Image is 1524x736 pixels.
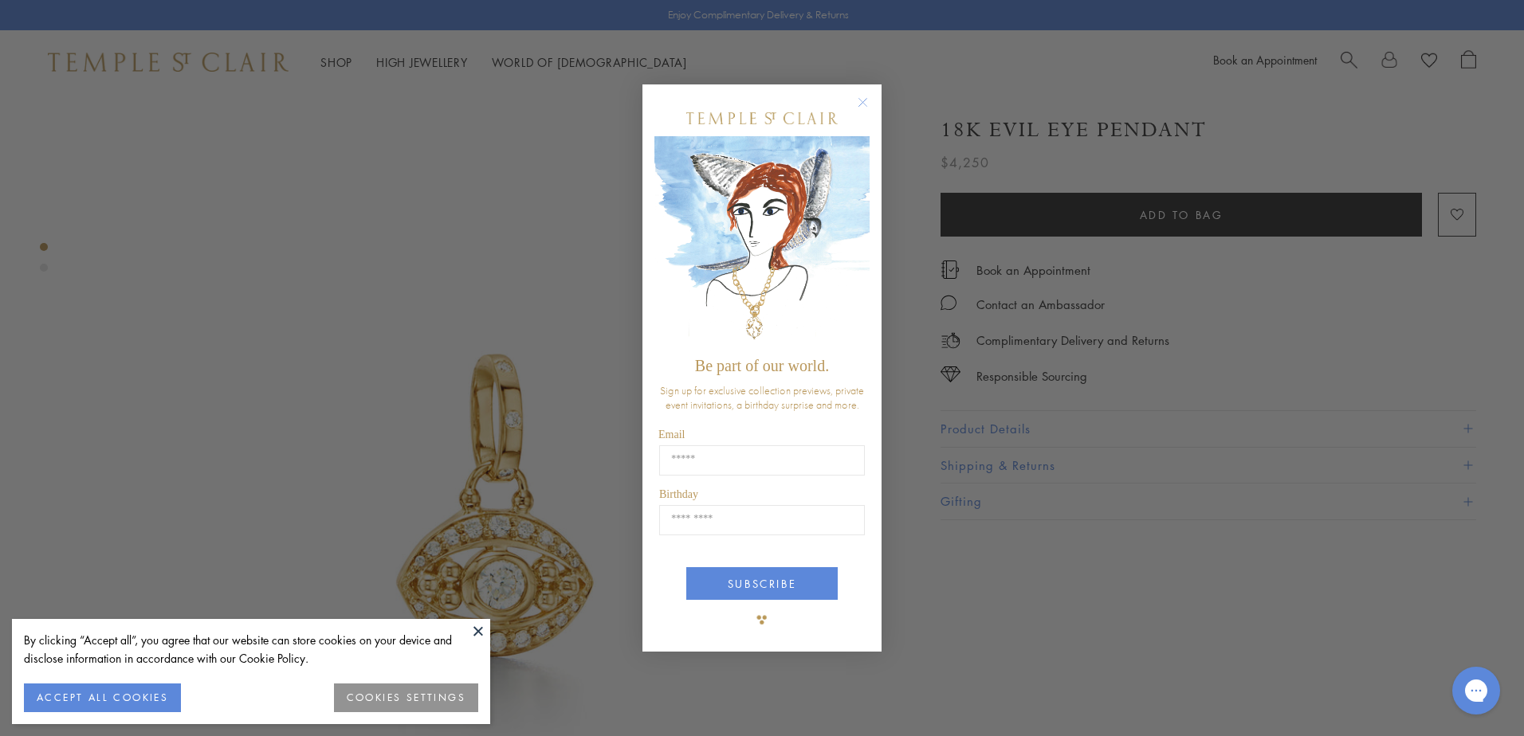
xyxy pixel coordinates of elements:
[686,567,838,600] button: SUBSCRIBE
[660,383,864,412] span: Sign up for exclusive collection previews, private event invitations, a birthday surprise and more.
[659,488,698,500] span: Birthday
[658,429,685,440] span: Email
[861,100,881,120] button: Close dialog
[695,357,829,374] span: Be part of our world.
[746,604,778,636] img: TSC
[1444,661,1508,720] iframe: Gorgias live chat messenger
[659,445,865,476] input: Email
[24,683,181,712] button: ACCEPT ALL COOKIES
[654,136,870,349] img: c4a9eb12-d91a-4d4a-8ee0-386386f4f338.jpeg
[24,631,478,667] div: By clicking “Accept all”, you agree that our website can store cookies on your device and disclos...
[686,112,838,124] img: Temple St. Clair
[334,683,478,712] button: COOKIES SETTINGS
